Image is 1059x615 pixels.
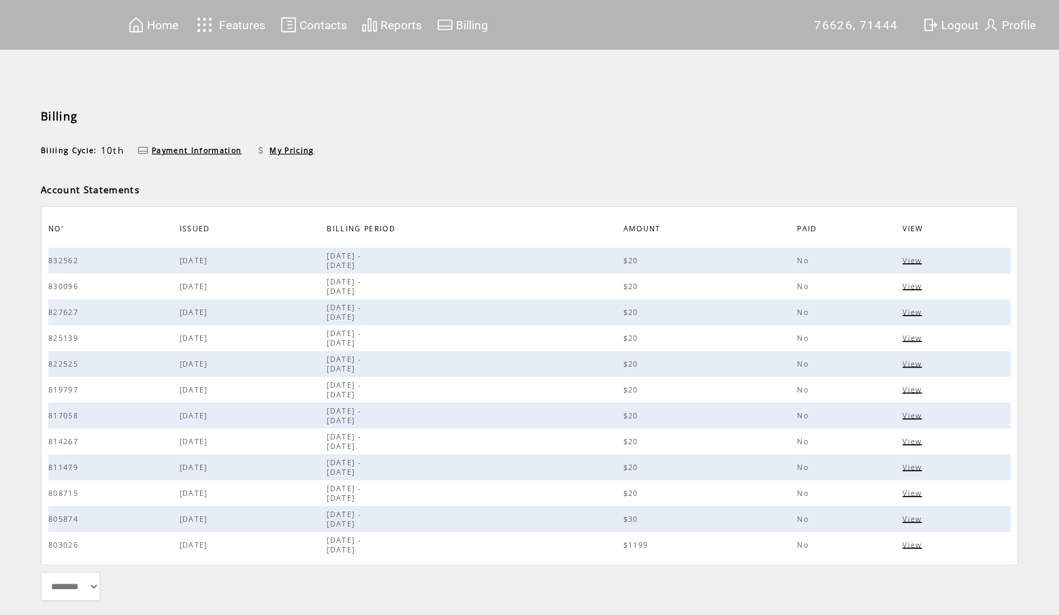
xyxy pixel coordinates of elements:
span: Logout [941,18,979,32]
a: Profile [981,14,1038,35]
span: Click to view this bill [902,514,925,524]
span: ISSUED [180,220,214,240]
img: home.svg [128,16,144,33]
a: Contacts [278,14,349,35]
span: Click to view this bill [902,463,925,472]
span: [DATE] [180,359,211,369]
span: Billing Cycle: [41,146,97,155]
span: $20 [623,307,642,317]
span: [DATE] [180,385,211,395]
img: contacts.svg [280,16,297,33]
span: Profile [1002,18,1036,32]
span: $20 [623,411,642,420]
span: [DATE] - [DATE] [327,432,361,451]
span: Billing [456,18,488,32]
span: [DATE] [180,307,211,317]
span: $20 [623,359,642,369]
a: View [902,333,925,342]
span: [DATE] [180,282,211,291]
a: View [902,256,925,264]
span: NO' [48,220,67,240]
span: [DATE] [180,256,211,265]
span: Click to view this bill [902,411,925,420]
span: [DATE] - [DATE] [327,510,361,529]
span: No [797,307,812,317]
span: Click to view this bill [902,359,925,369]
span: 10th [101,144,124,156]
span: Reports [380,18,422,32]
span: $20 [623,333,642,343]
a: NO' [48,225,67,233]
span: No [797,514,812,524]
span: [DATE] - [DATE] [327,277,361,296]
img: creidtcard.svg [437,16,453,33]
span: $20 [623,488,642,498]
img: features.svg [193,14,216,36]
span: 811479 [48,463,82,472]
span: PAID [797,220,820,240]
span: No [797,488,812,498]
span: No [797,540,812,550]
span: $20 [623,463,642,472]
a: View [902,359,925,367]
img: chart.svg [361,16,378,33]
a: Payment Information [152,146,242,155]
span: 814267 [48,437,82,446]
span: $20 [623,282,642,291]
span: Click to view this bill [902,333,925,343]
span: 803026 [48,540,82,550]
span: 819797 [48,385,82,395]
span: No [797,411,812,420]
span: [DATE] [180,411,211,420]
span: $30 [623,514,642,524]
a: My Pricing [270,146,314,155]
a: Home [126,14,180,35]
span: [DATE] - [DATE] [327,406,361,425]
span: 808715 [48,488,82,498]
span: [DATE] [180,437,211,446]
span: $20 [623,385,642,395]
span: No [797,333,812,343]
span: [DATE] [180,463,211,472]
span: No [797,437,812,446]
span: [DATE] - [DATE] [327,380,361,399]
img: credit-card.png [137,145,148,156]
span: [DATE] - [DATE] [327,303,361,322]
span: [DATE] - [DATE] [327,484,361,503]
span: [DATE] [180,514,211,524]
a: Logout [920,14,981,35]
span: Click to view this bill [902,385,925,395]
span: VIEW [902,220,926,240]
span: Contacts [299,18,347,32]
span: Click to view this bill [902,256,925,265]
span: $1199 [623,540,652,550]
a: View [902,463,925,471]
a: Reports [359,14,424,35]
span: [DATE] - [DATE] [327,535,361,554]
span: Account Statements [41,184,140,196]
span: No [797,282,812,291]
span: Click to view this bill [902,437,925,446]
span: Click to view this bill [902,307,925,317]
span: [DATE] - [DATE] [327,329,361,348]
a: AMOUNT [623,225,664,233]
span: Click to view this bill [902,540,925,550]
a: View [902,514,925,522]
span: No [797,463,812,472]
a: View [902,385,925,393]
span: $20 [623,256,642,265]
span: Click to view this bill [902,282,925,291]
span: 827627 [48,307,82,317]
span: No [797,359,812,369]
span: 822525 [48,359,82,369]
span: [DATE] [180,488,211,498]
a: ISSUED [180,225,214,233]
span: Features [219,18,265,32]
a: PAID [797,225,820,233]
a: BILLING PERIOD [327,225,399,233]
span: Click to view this bill [902,488,925,498]
span: 76626, 71444 [814,18,898,32]
span: AMOUNT [623,220,664,240]
span: 817058 [48,411,82,420]
span: [DATE] - [DATE] [327,458,361,477]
